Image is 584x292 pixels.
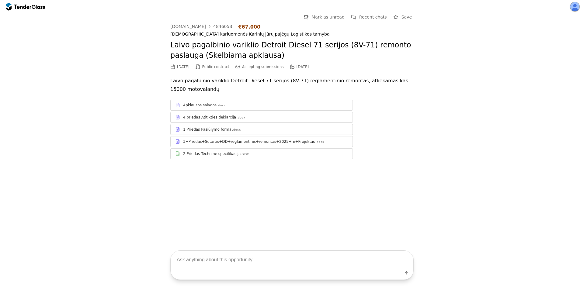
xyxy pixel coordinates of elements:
div: [DATE] [297,65,309,69]
span: Public contract [202,65,229,69]
div: Apklausos salygos [183,103,217,108]
a: Apklausos salygos.docx [170,100,353,111]
a: 2 Priedas Techninė specifikacija.xlsx [170,148,353,159]
div: 4846053 [213,24,232,29]
a: [DOMAIN_NAME]4846053 [170,24,232,29]
a: 1 Priedas Pasiūlymo forma.docx [170,124,353,135]
div: [DEMOGRAPHIC_DATA] kariuomenės Karinių jūrų pajėgų Logistikos tarnyba [170,32,414,37]
p: Laivo pagalbinio variklio Detroit Diesel 71 serijos (8V-71) reglamentinio remontas, atliekamas ka... [170,77,414,94]
button: Mark as unread [302,13,346,21]
div: 2 Priedas Techninė specifikacija [183,151,241,156]
div: .docx [217,104,226,108]
span: Accepting submissions [242,65,284,69]
div: .docx [237,116,245,120]
span: Mark as unread [311,15,345,19]
div: .xlsx [241,152,249,156]
h2: Laivo pagalbinio variklio Detroit Diesel 71 serijos (8V-71) remonto paslauga (Skelbiama apklausa) [170,40,414,60]
div: 4 priedas Atitikties deklarcija [183,115,236,120]
span: Save [401,15,412,19]
div: [DOMAIN_NAME] [170,24,206,29]
div: 1 Priedas Pasiūlymo forma [183,127,231,132]
a: 3+Priedas+Sutartis+DD+reglamentinis+remontas+2025+m+Projektas.docx [170,136,353,147]
button: Save [392,13,414,21]
span: Recent chats [359,15,387,19]
button: Recent chats [349,13,389,21]
div: 3+Priedas+Sutartis+DD+reglamentinis+remontas+2025+m+Projektas [183,139,315,144]
a: 4 priedas Atitikties deklarcija.docx [170,112,353,123]
div: .docx [232,128,241,132]
div: .docx [315,140,324,144]
div: €67,000 [238,24,260,30]
div: [DATE] [177,65,189,69]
